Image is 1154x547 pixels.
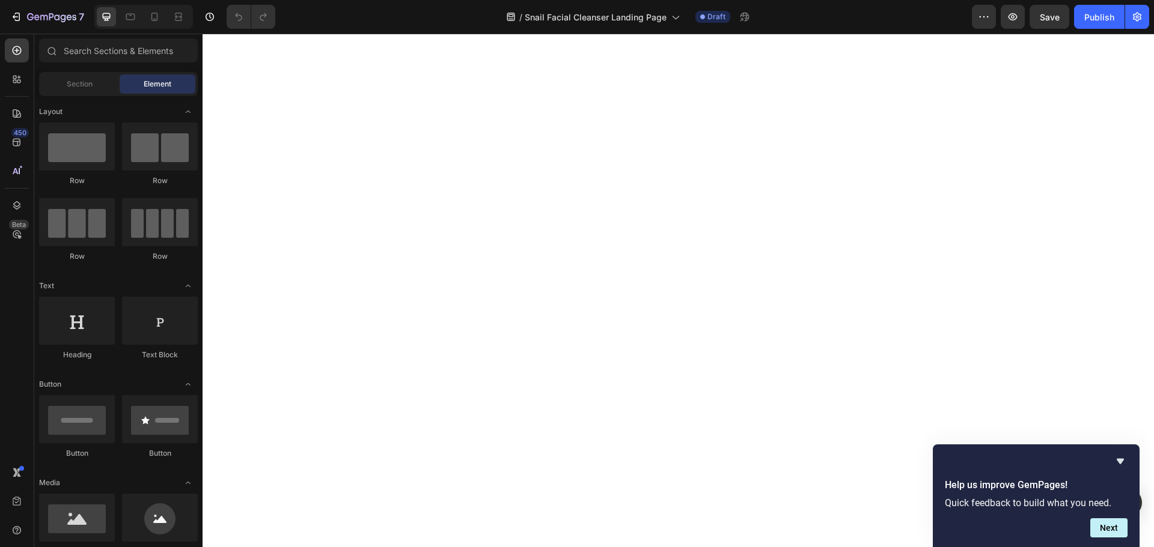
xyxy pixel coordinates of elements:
div: Text Block [122,349,198,360]
span: Save [1040,12,1060,22]
div: Button [122,448,198,459]
div: Publish [1084,11,1114,23]
span: Draft [707,11,725,22]
div: Beta [9,220,29,229]
span: Snail Facial Cleanser Landing Page [525,11,667,23]
span: Text [39,280,54,291]
input: Search Sections & Elements [39,38,198,62]
button: Next question [1090,518,1128,537]
div: Row [122,175,198,186]
span: Toggle open [179,473,198,492]
div: Heading [39,349,115,360]
div: Button [39,448,115,459]
button: 7 [5,5,90,29]
span: Layout [39,106,63,117]
span: Section [67,79,93,89]
span: / [519,11,522,23]
span: Button [39,379,61,390]
span: Toggle open [179,375,198,394]
div: 450 [11,128,29,138]
h2: Help us improve GemPages! [945,478,1128,492]
div: Undo/Redo [227,5,275,29]
div: Row [39,251,115,262]
button: Save [1030,5,1069,29]
p: Quick feedback to build what you need. [945,497,1128,509]
button: Publish [1074,5,1125,29]
button: Hide survey [1113,454,1128,468]
span: Element [144,79,171,89]
div: Row [39,175,115,186]
span: Toggle open [179,102,198,121]
span: Media [39,477,60,488]
div: Row [122,251,198,262]
div: Help us improve GemPages! [945,454,1128,537]
span: Toggle open [179,276,198,295]
p: 7 [79,10,84,24]
iframe: Design area [203,34,1154,547]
